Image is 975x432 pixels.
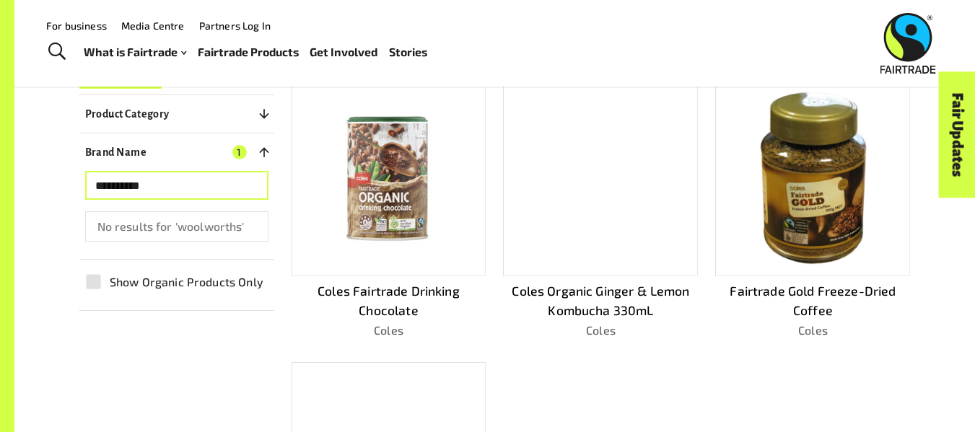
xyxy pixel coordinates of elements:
a: Stories [389,42,427,63]
a: Toggle Search [39,34,74,70]
a: What is Fairtrade [84,42,186,63]
a: Fairtrade Gold Freeze-Dried CoffeeColes [715,80,910,338]
a: Coles Organic Ginger & Lemon Kombucha 330mLColes [503,80,698,338]
p: Coles [715,322,910,339]
button: Brand Name [79,139,274,165]
img: Fairtrade Australia New Zealand logo [880,13,936,74]
span: Show Organic Products Only [110,273,263,291]
p: No results for 'woolworths' [97,218,256,235]
button: Product Category [79,101,274,127]
p: Brand Name [85,144,147,161]
p: Coles Fairtrade Drinking Chocolate [292,281,486,319]
p: Product Category [85,105,170,123]
a: Partners Log In [199,19,271,32]
a: For business [46,19,107,32]
p: Coles [503,322,698,339]
span: 1 [232,145,247,159]
a: Get Involved [310,42,377,63]
p: Coles [292,322,486,339]
p: Coles Organic Ginger & Lemon Kombucha 330mL [503,281,698,319]
p: Fairtrade Gold Freeze-Dried Coffee [715,281,910,319]
a: Media Centre [121,19,185,32]
a: Fairtrade Products [198,42,299,63]
a: Coles Fairtrade Drinking ChocolateColes [292,80,486,338]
